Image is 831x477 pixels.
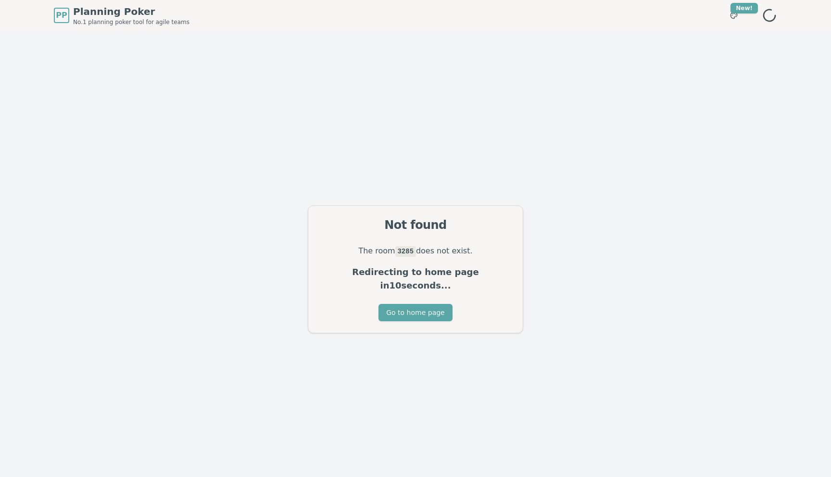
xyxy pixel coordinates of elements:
p: The room does not exist. [320,244,511,258]
span: No.1 planning poker tool for agile teams [73,18,189,26]
div: Not found [320,217,511,233]
div: New! [730,3,758,13]
span: Planning Poker [73,5,189,18]
code: 3285 [395,246,416,257]
a: PPPlanning PokerNo.1 planning poker tool for agile teams [54,5,189,26]
span: PP [56,10,67,21]
p: Redirecting to home page in 10 seconds... [320,265,511,292]
button: New! [725,7,743,24]
button: Go to home page [378,304,452,321]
